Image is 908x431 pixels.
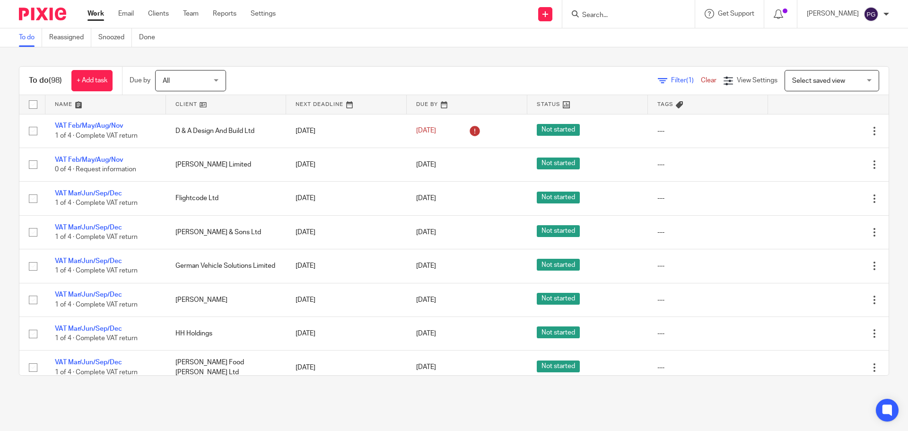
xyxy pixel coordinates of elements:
td: German Vehicle Solutions Limited [166,249,287,283]
p: [PERSON_NAME] [807,9,859,18]
span: [DATE] [416,330,436,337]
td: [PERSON_NAME] Limited [166,148,287,181]
p: Due by [130,76,150,85]
img: svg%3E [864,7,879,22]
a: Settings [251,9,276,18]
span: Not started [537,158,580,169]
td: [DATE] [286,249,407,283]
a: VAT Mar/Jun/Sep/Dec [55,258,122,264]
a: Reassigned [49,28,91,47]
input: Search [581,11,666,20]
span: [DATE] [416,297,436,303]
span: 1 of 4 · Complete VAT return [55,335,138,342]
span: View Settings [737,77,777,84]
span: [DATE] [416,161,436,168]
a: VAT Mar/Jun/Sep/Dec [55,190,122,197]
a: VAT Mar/Jun/Sep/Dec [55,291,122,298]
img: Pixie [19,8,66,20]
a: Team [183,9,199,18]
div: --- [657,228,759,237]
td: [DATE] [286,215,407,249]
span: Not started [537,124,580,136]
a: To do [19,28,42,47]
a: Clients [148,9,169,18]
span: Not started [537,326,580,338]
span: [DATE] [416,195,436,202]
div: --- [657,295,759,305]
span: 1 of 4 · Complete VAT return [55,200,138,207]
span: [DATE] [416,229,436,236]
span: [DATE] [416,128,436,134]
td: [PERSON_NAME] [166,283,287,317]
a: Email [118,9,134,18]
a: Work [87,9,104,18]
span: (1) [686,77,694,84]
span: Get Support [718,10,754,17]
td: [DATE] [286,317,407,351]
div: --- [657,261,759,271]
span: Select saved view [792,78,845,84]
span: Not started [537,225,580,237]
span: [DATE] [416,263,436,269]
span: Not started [537,259,580,271]
span: 1 of 4 · Complete VAT return [55,369,138,376]
h1: To do [29,76,62,86]
td: Flightcode Ltd [166,182,287,215]
a: + Add task [71,70,113,91]
div: --- [657,194,759,203]
td: [DATE] [286,351,407,384]
div: --- [657,160,759,169]
a: VAT Feb/May/Aug/Nov [55,157,123,163]
td: D & A Design And Build Ltd [166,114,287,148]
div: --- [657,126,759,136]
span: 1 of 4 · Complete VAT return [55,268,138,274]
div: --- [657,363,759,372]
span: Not started [537,293,580,305]
span: 1 of 4 · Complete VAT return [55,132,138,139]
span: [DATE] [416,364,436,371]
span: All [163,78,170,84]
div: --- [657,329,759,338]
span: Not started [537,192,580,203]
a: VAT Feb/May/Aug/Nov [55,123,123,129]
td: HH Holdings [166,317,287,351]
span: 0 of 4 · Request information [55,166,136,173]
a: Reports [213,9,236,18]
td: [PERSON_NAME] & Sons Ltd [166,215,287,249]
td: [DATE] [286,182,407,215]
a: VAT Mar/Jun/Sep/Dec [55,224,122,231]
a: Snoozed [98,28,132,47]
td: [DATE] [286,283,407,317]
span: Filter [671,77,701,84]
span: Not started [537,361,580,372]
span: 1 of 4 · Complete VAT return [55,301,138,308]
a: VAT Mar/Jun/Sep/Dec [55,325,122,332]
td: [DATE] [286,148,407,181]
span: Tags [657,102,673,107]
span: 1 of 4 · Complete VAT return [55,234,138,240]
span: (98) [49,77,62,84]
td: [PERSON_NAME] Food [PERSON_NAME] Ltd [166,351,287,384]
a: Clear [701,77,716,84]
a: Done [139,28,162,47]
td: [DATE] [286,114,407,148]
a: VAT Mar/Jun/Sep/Dec [55,359,122,366]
